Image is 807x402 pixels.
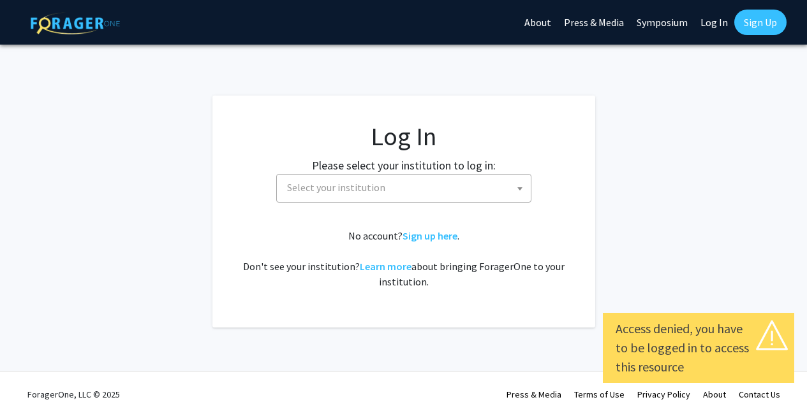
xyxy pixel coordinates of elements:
[734,10,787,35] a: Sign Up
[312,157,496,174] label: Please select your institution to log in:
[238,121,570,152] h1: Log In
[276,174,531,203] span: Select your institution
[31,12,120,34] img: ForagerOne Logo
[287,181,385,194] span: Select your institution
[282,175,531,201] span: Select your institution
[703,389,726,400] a: About
[360,260,411,273] a: Learn more about bringing ForagerOne to your institution
[616,319,781,377] div: Access denied, you have to be logged in to access this resource
[238,228,570,289] div: No account? . Don't see your institution? about bringing ForagerOne to your institution.
[403,229,457,242] a: Sign up here
[507,389,561,400] a: Press & Media
[574,389,625,400] a: Terms of Use
[739,389,780,400] a: Contact Us
[637,389,690,400] a: Privacy Policy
